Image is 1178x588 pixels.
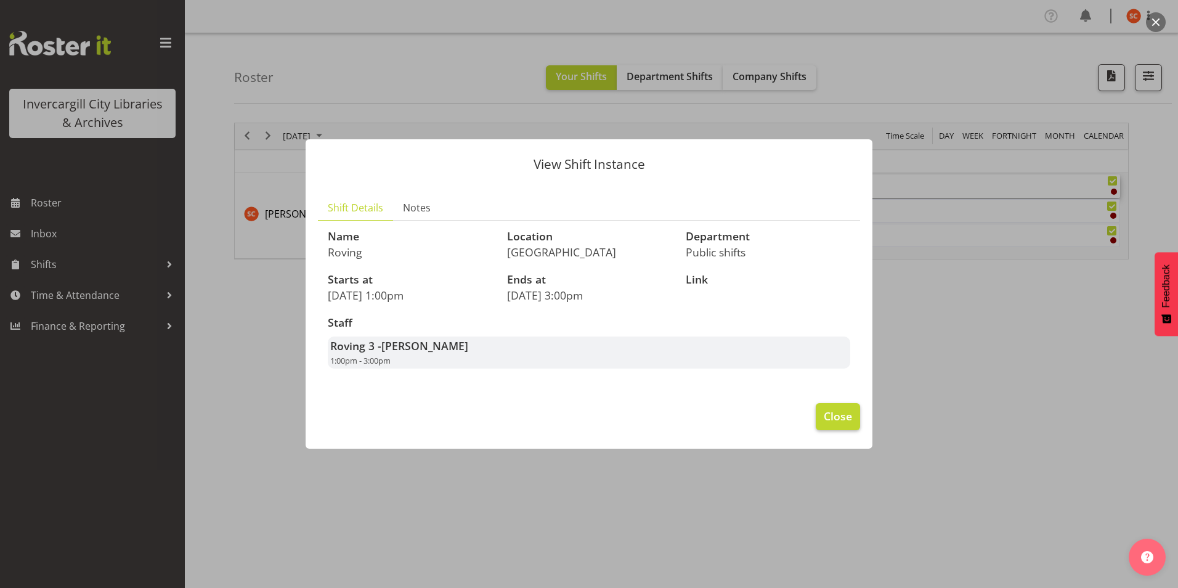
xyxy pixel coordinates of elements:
[328,245,492,259] p: Roving
[328,274,492,286] h3: Starts at
[816,403,860,430] button: Close
[507,288,672,302] p: [DATE] 3:00pm
[328,231,492,243] h3: Name
[328,317,850,329] h3: Staff
[686,274,850,286] h3: Link
[318,158,860,171] p: View Shift Instance
[686,245,850,259] p: Public shifts
[824,408,852,424] span: Close
[381,338,468,353] span: [PERSON_NAME]
[328,200,383,215] span: Shift Details
[328,288,492,302] p: [DATE] 1:00pm
[403,200,431,215] span: Notes
[507,274,672,286] h3: Ends at
[330,338,468,353] strong: Roving 3 -
[1161,264,1172,308] span: Feedback
[1141,551,1153,563] img: help-xxl-2.png
[686,231,850,243] h3: Department
[507,245,672,259] p: [GEOGRAPHIC_DATA]
[1155,252,1178,336] button: Feedback - Show survey
[330,355,391,366] span: 1:00pm - 3:00pm
[507,231,672,243] h3: Location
